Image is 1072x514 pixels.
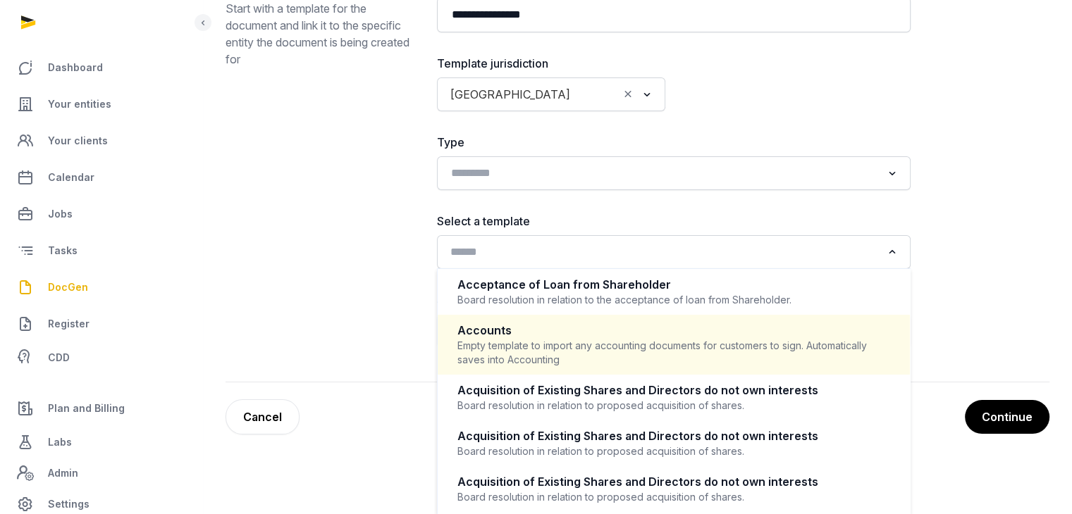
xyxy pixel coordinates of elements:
[48,59,103,76] span: Dashboard
[457,293,890,307] div: Board resolution in relation to the acceptance of loan from Shareholder.
[444,161,904,186] div: Search for option
[457,490,890,504] div: Board resolution in relation to proposed acquisition of shares.
[11,391,191,425] a: Plan and Billing
[11,124,191,158] a: Your clients
[457,277,890,293] div: Acceptance of Loan from Shareholder
[48,169,94,186] span: Calendar
[457,444,890,458] div: Board resolution in relation to proposed acquisition of shares.
[445,163,882,183] input: Search for option
[622,84,634,104] button: Clear Selected
[11,197,191,231] a: Jobs
[48,465,78,482] span: Admin
[457,382,890,399] div: Acquisition of Existing Shares and Directors do not own interests
[48,206,73,222] span: Jobs
[445,242,882,262] input: Search for option
[48,349,70,366] span: CDD
[444,82,658,107] div: Search for option
[437,55,665,72] label: Template jurisdiction
[48,496,90,513] span: Settings
[437,213,911,230] label: Select a template
[48,315,90,332] span: Register
[965,400,1049,434] button: Continue
[48,279,88,296] span: DocGen
[48,96,111,113] span: Your entities
[11,307,191,341] a: Register
[457,339,890,367] div: Empty template to import any accounting documents for customers to sign. Automatically saves into...
[577,84,618,104] input: Search for option
[11,87,191,121] a: Your entities
[11,270,191,304] a: DocGen
[48,242,78,259] span: Tasks
[48,434,72,451] span: Labs
[11,234,191,268] a: Tasks
[11,459,191,487] a: Admin
[457,322,890,339] div: Accounts
[226,399,300,434] a: Cancel
[11,344,191,372] a: CDD
[437,134,911,151] label: Type
[11,161,191,194] a: Calendar
[457,474,890,490] div: Acquisition of Existing Shares and Directors do not own interests
[457,399,890,413] div: Board resolution in relation to proposed acquisition of shares.
[48,132,108,149] span: Your clients
[444,239,904,265] div: Search for option
[457,428,890,444] div: Acquisition of Existing Shares and Directors do not own interests
[447,84,574,104] span: [GEOGRAPHIC_DATA]
[11,425,191,459] a: Labs
[11,51,191,84] a: Dashboard
[48,400,125,417] span: Plan and Billing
